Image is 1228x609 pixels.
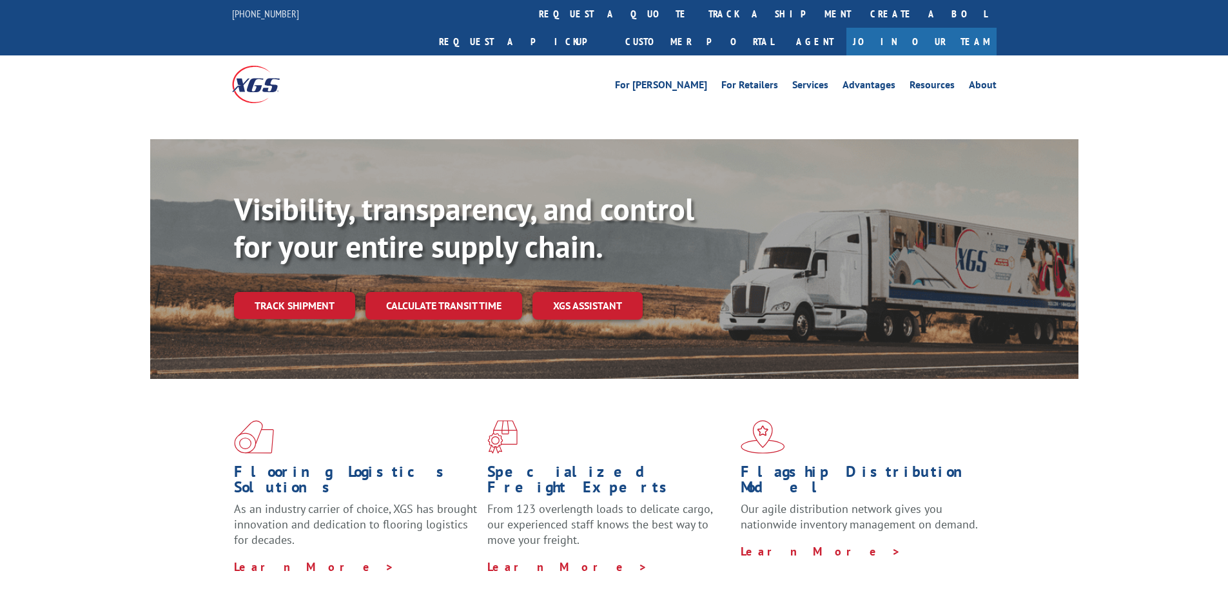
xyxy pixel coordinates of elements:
a: Join Our Team [846,28,997,55]
a: [PHONE_NUMBER] [232,7,299,20]
span: As an industry carrier of choice, XGS has brought innovation and dedication to flooring logistics... [234,501,477,547]
img: xgs-icon-flagship-distribution-model-red [741,420,785,454]
p: From 123 overlength loads to delicate cargo, our experienced staff knows the best way to move you... [487,501,731,559]
span: Our agile distribution network gives you nationwide inventory management on demand. [741,501,978,532]
b: Visibility, transparency, and control for your entire supply chain. [234,189,694,266]
a: Resources [910,80,955,94]
a: Advantages [843,80,895,94]
h1: Specialized Freight Experts [487,464,731,501]
img: xgs-icon-focused-on-flooring-red [487,420,518,454]
h1: Flagship Distribution Model [741,464,984,501]
a: Track shipment [234,292,355,319]
a: Agent [783,28,846,55]
a: Request a pickup [429,28,616,55]
a: Learn More > [234,559,395,574]
a: XGS ASSISTANT [532,292,643,320]
img: xgs-icon-total-supply-chain-intelligence-red [234,420,274,454]
a: Learn More > [741,544,901,559]
a: Calculate transit time [365,292,522,320]
h1: Flooring Logistics Solutions [234,464,478,501]
a: For [PERSON_NAME] [615,80,707,94]
a: For Retailers [721,80,778,94]
a: Customer Portal [616,28,783,55]
a: Services [792,80,828,94]
a: Learn More > [487,559,648,574]
a: About [969,80,997,94]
